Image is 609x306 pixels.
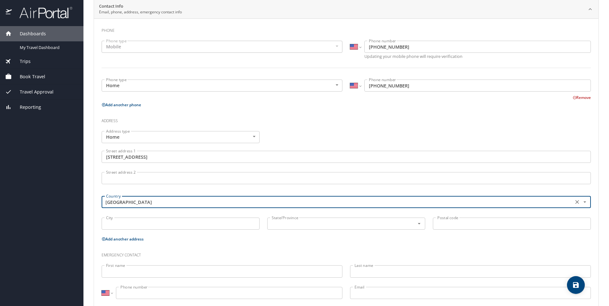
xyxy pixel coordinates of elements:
[415,220,423,227] button: Open
[102,102,141,108] button: Add another phone
[20,45,76,51] span: My Travel Dashboard
[102,41,342,53] div: Mobile
[567,276,585,294] button: save
[99,3,182,10] h2: Contact Info
[99,9,182,15] p: Email, phone, address, emergency contact info
[573,198,582,206] button: Clear
[102,131,260,143] div: Home
[573,95,591,100] button: Remove
[12,58,31,65] span: Trips
[364,54,591,59] p: Updating your mobile phone will require verification
[102,80,342,92] div: Home
[6,6,12,19] img: icon-airportal.png
[12,88,54,95] span: Travel Approval
[102,248,591,259] h3: Emergency contact
[581,198,589,206] button: Open
[12,73,45,80] span: Book Travel
[12,6,72,19] img: airportal-logo.png
[102,114,591,125] h3: Address
[12,104,41,111] span: Reporting
[102,24,591,34] h3: Phone
[12,30,46,37] span: Dashboards
[102,236,144,242] button: Add another address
